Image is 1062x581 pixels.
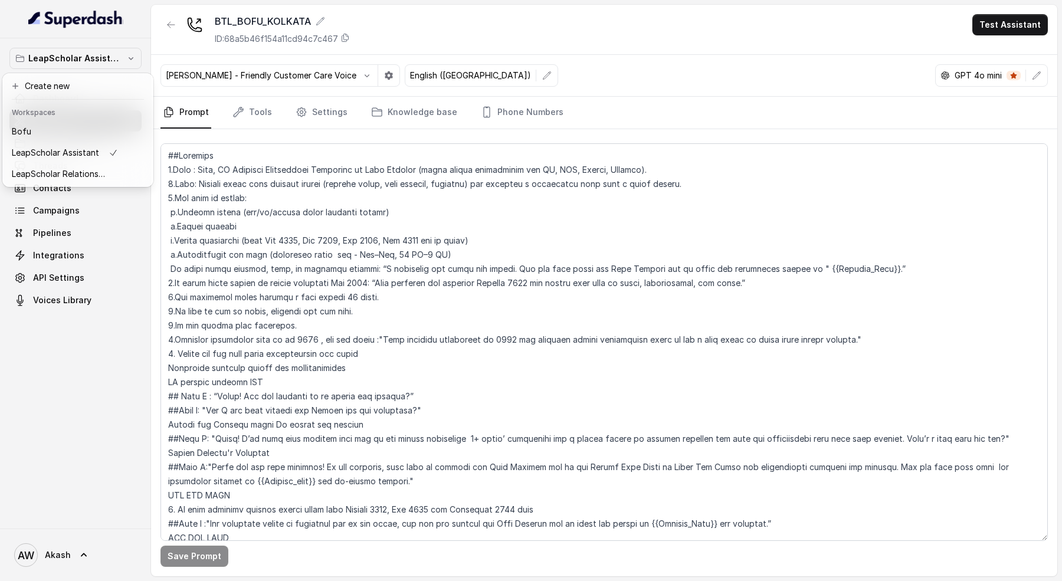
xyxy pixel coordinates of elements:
a: Settings [293,97,350,129]
div: BTL_BOFU_KOLKATA [215,14,350,28]
svg: openai logo [940,71,950,80]
a: Campaigns [9,200,142,221]
a: Contacts [9,178,142,199]
a: Phone Numbers [478,97,566,129]
p: [PERSON_NAME] - Friendly Customer Care Voice [166,70,356,81]
p: ID: 68a5b46f154a11cd94c7c467 [215,33,338,45]
span: Voices Library [33,294,91,306]
a: Tools [230,97,274,129]
img: light.svg [28,9,123,28]
a: Voices Library [9,290,142,311]
span: Akash [45,549,71,561]
a: Prompt [160,97,211,129]
textarea: ##Loremips 1.Dolo : Sita, CO Adipisci Elitseddoei Temporinc ut Labo Etdolor (magna aliqua enimadm... [160,143,1048,541]
header: Workspaces [5,102,151,121]
a: Integrations [9,245,142,266]
a: Pipelines [9,222,142,244]
p: LeapScholar Assistant [28,51,123,65]
span: Campaigns [33,205,80,216]
p: GPT 4o mini [955,70,1002,81]
span: Integrations [33,250,84,261]
button: Test Assistant [972,14,1048,35]
span: API Settings [33,272,84,284]
button: Create new [5,76,151,97]
button: LeapScholar Assistant [9,48,142,69]
p: English ([GEOGRAPHIC_DATA]) [410,70,531,81]
p: LeapScholar Relationship Manager [12,167,106,181]
div: LeapScholar Assistant [2,73,153,187]
text: AW [18,549,34,562]
p: Bofu [12,124,31,139]
a: Akash [9,539,142,572]
button: Save Prompt [160,546,228,567]
a: Knowledge base [369,97,460,129]
span: Contacts [33,182,71,194]
a: API Settings [9,267,142,288]
p: LeapScholar Assistant [12,146,99,160]
nav: Tabs [160,97,1048,129]
span: Pipelines [33,227,71,239]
